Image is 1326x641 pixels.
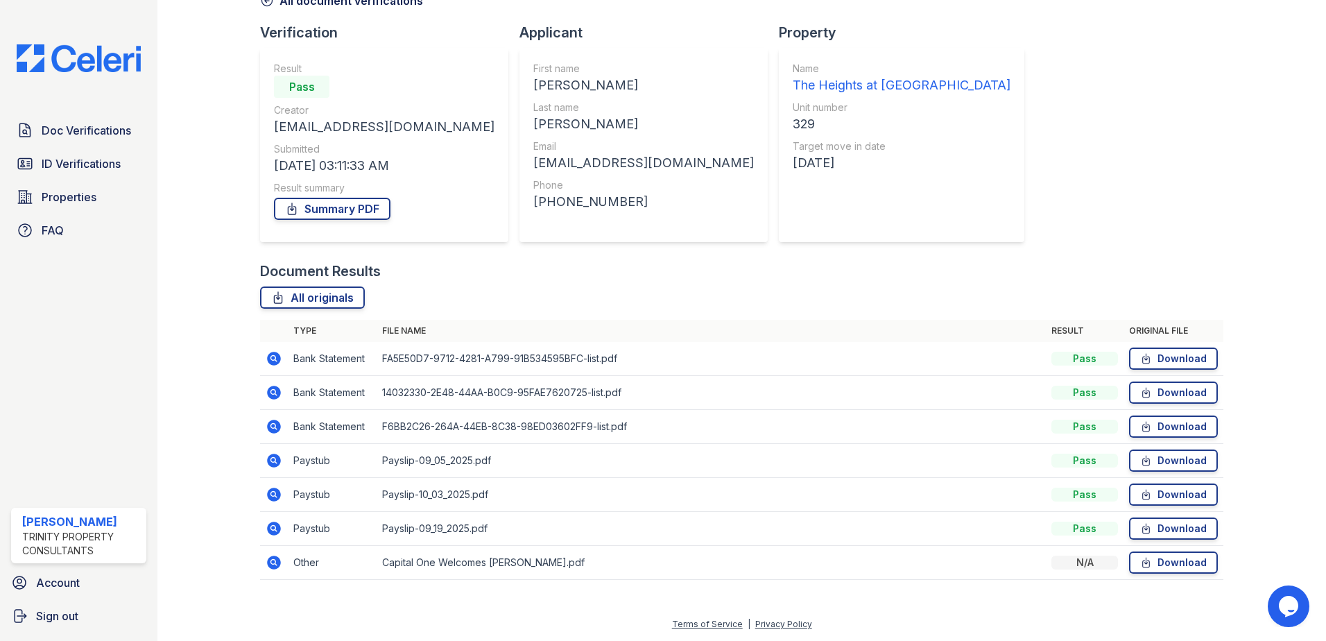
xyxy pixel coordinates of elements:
div: [PERSON_NAME] [22,513,141,530]
a: Name The Heights at [GEOGRAPHIC_DATA] [793,62,1010,95]
td: Paystub [288,444,377,478]
td: Capital One Welcomes [PERSON_NAME].pdf [377,546,1046,580]
td: Bank Statement [288,342,377,376]
a: Download [1129,518,1218,540]
a: Privacy Policy [755,619,812,629]
td: Other [288,546,377,580]
td: FA5E50D7-9712-4281-A799-91B534595BFC-list.pdf [377,342,1046,376]
div: Pass [1051,420,1118,434]
div: | [748,619,750,629]
div: Target move in date [793,139,1010,153]
div: Last name [533,101,754,114]
a: ID Verifications [11,150,146,178]
div: First name [533,62,754,76]
span: Properties [42,189,96,205]
div: Result [274,62,494,76]
div: Pass [1051,386,1118,400]
span: Sign out [36,608,78,624]
a: Download [1129,450,1218,472]
div: Submitted [274,142,494,156]
span: FAQ [42,222,64,239]
iframe: chat widget [1268,586,1312,627]
a: Download [1129,416,1218,438]
a: Download [1129,382,1218,404]
div: 329 [793,114,1010,134]
div: Pass [1051,488,1118,502]
td: F6BB2C26-264A-44EB-8C38-98ED03602FF9-list.pdf [377,410,1046,444]
div: Email [533,139,754,153]
th: Type [288,320,377,342]
div: [EMAIL_ADDRESS][DOMAIN_NAME] [533,153,754,173]
span: Doc Verifications [42,122,131,139]
td: Payslip-09_19_2025.pdf [377,512,1046,546]
img: CE_Logo_Blue-a8612792a0a2168367f1c8372b55b34899dd931a85d93a1a3d3e32e68fde9ad4.png [6,44,152,72]
div: Verification [260,23,519,42]
a: All originals [260,287,365,309]
td: Bank Statement [288,376,377,410]
a: Download [1129,552,1218,574]
div: Property [779,23,1035,42]
div: Pass [274,76,329,98]
div: [DATE] [793,153,1010,173]
div: Applicant [519,23,779,42]
td: Payslip-10_03_2025.pdf [377,478,1046,512]
a: Download [1129,348,1218,370]
a: Account [6,569,152,597]
div: Unit number [793,101,1010,114]
th: Result [1046,320,1123,342]
td: Paystub [288,478,377,512]
div: Pass [1051,352,1118,366]
td: Paystub [288,512,377,546]
a: Terms of Service [672,619,743,629]
td: 14032330-2E48-44AA-B0C9-95FAE7620725-list.pdf [377,376,1046,410]
td: Bank Statement [288,410,377,444]
div: The Heights at [GEOGRAPHIC_DATA] [793,76,1010,95]
div: Pass [1051,522,1118,536]
div: Result summary [274,181,494,195]
div: N/A [1051,556,1118,570]
th: File name [377,320,1046,342]
a: Summary PDF [274,198,390,220]
span: Account [36,574,80,591]
a: Download [1129,484,1218,506]
div: [PERSON_NAME] [533,76,754,95]
div: [EMAIL_ADDRESS][DOMAIN_NAME] [274,117,494,137]
a: Properties [11,183,146,211]
span: ID Verifications [42,155,121,172]
div: Name [793,62,1010,76]
th: Original file [1123,320,1223,342]
a: FAQ [11,216,146,244]
div: Document Results [260,262,381,281]
div: Pass [1051,454,1118,468]
td: Payslip-09_05_2025.pdf [377,444,1046,478]
div: Creator [274,103,494,117]
div: [DATE] 03:11:33 AM [274,156,494,176]
a: Doc Verifications [11,117,146,144]
div: [PHONE_NUMBER] [533,192,754,212]
div: Trinity Property Consultants [22,530,141,558]
div: Phone [533,178,754,192]
a: Sign out [6,602,152,630]
div: [PERSON_NAME] [533,114,754,134]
